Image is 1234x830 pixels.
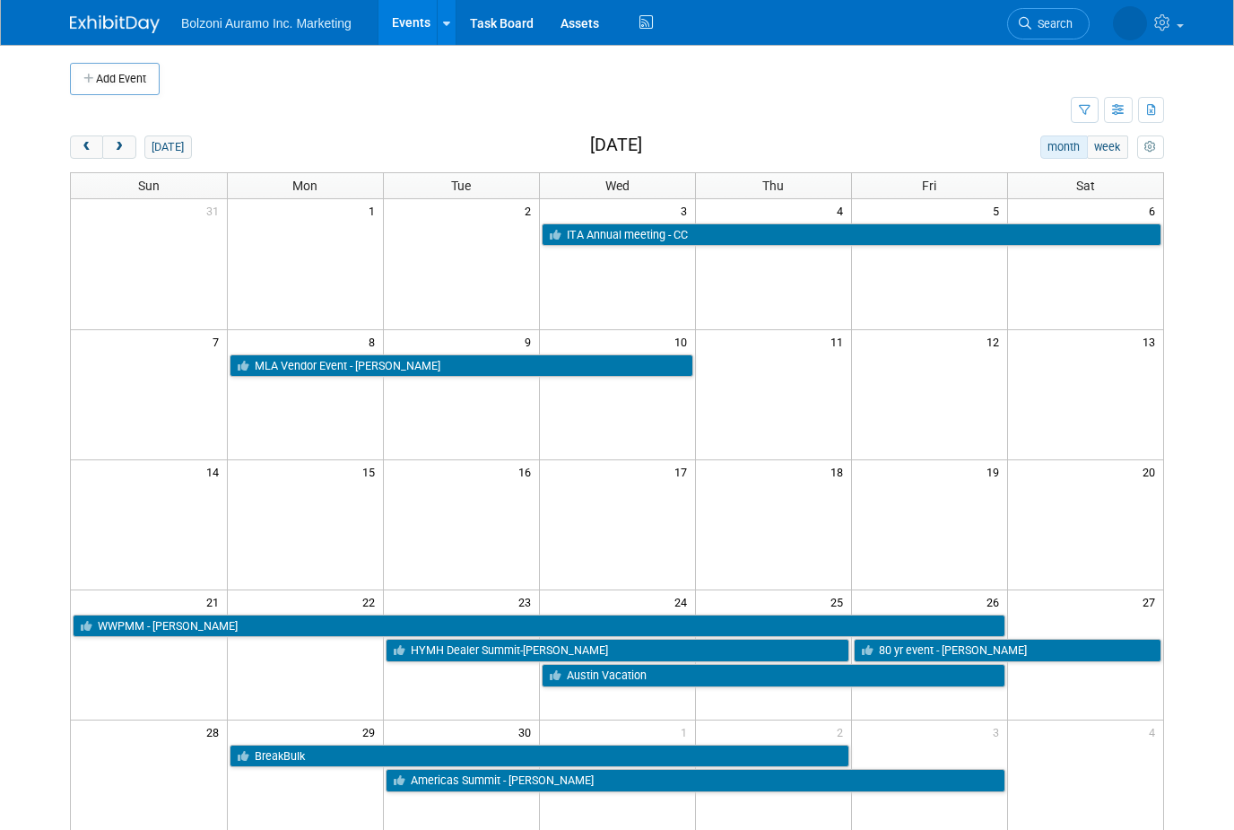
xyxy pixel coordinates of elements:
[1147,721,1163,743] span: 4
[292,179,317,193] span: Mon
[361,590,383,613] span: 22
[762,179,784,193] span: Thu
[367,330,383,353] span: 8
[144,135,192,159] button: [DATE]
[367,199,383,222] span: 1
[204,199,227,222] span: 31
[523,199,539,222] span: 2
[523,330,539,353] span: 9
[517,460,539,483] span: 16
[204,590,227,613] span: 21
[922,179,936,193] span: Fri
[1076,179,1095,193] span: Sat
[985,330,1007,353] span: 12
[542,664,1005,687] a: Austin Vacation
[679,199,695,222] span: 3
[70,63,160,95] button: Add Event
[1141,330,1163,353] span: 13
[451,179,471,193] span: Tue
[991,721,1007,743] span: 3
[204,460,227,483] span: 14
[1137,135,1164,159] button: myCustomButton
[829,590,851,613] span: 25
[854,639,1162,662] a: 80 yr event - [PERSON_NAME]
[835,721,851,743] span: 2
[1040,135,1088,159] button: month
[542,223,1162,247] a: ITA Annual meeting - CC
[1141,590,1163,613] span: 27
[361,721,383,743] span: 29
[70,135,103,159] button: prev
[1087,135,1128,159] button: week
[1113,6,1147,40] img: Casey Coats
[70,15,160,33] img: ExhibitDay
[835,199,851,222] span: 4
[829,330,851,353] span: 11
[517,721,539,743] span: 30
[605,179,630,193] span: Wed
[230,745,849,768] a: BreakBulk
[230,354,693,378] a: MLA Vendor Event - [PERSON_NAME]
[386,769,1005,792] a: Americas Summit - [PERSON_NAME]
[673,460,695,483] span: 17
[73,615,1005,638] a: WWPMM - [PERSON_NAME]
[211,330,227,353] span: 7
[1031,17,1073,31] span: Search
[1147,199,1163,222] span: 6
[679,721,695,743] span: 1
[1141,460,1163,483] span: 20
[673,590,695,613] span: 24
[138,179,160,193] span: Sun
[985,590,1007,613] span: 26
[991,199,1007,222] span: 5
[386,639,849,662] a: HYMH Dealer Summit-[PERSON_NAME]
[181,16,352,31] span: Bolzoni Auramo Inc. Marketing
[590,135,642,155] h2: [DATE]
[204,721,227,743] span: 28
[517,590,539,613] span: 23
[1007,8,1090,39] a: Search
[1144,142,1156,153] i: Personalize Calendar
[102,135,135,159] button: next
[985,460,1007,483] span: 19
[673,330,695,353] span: 10
[829,460,851,483] span: 18
[361,460,383,483] span: 15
